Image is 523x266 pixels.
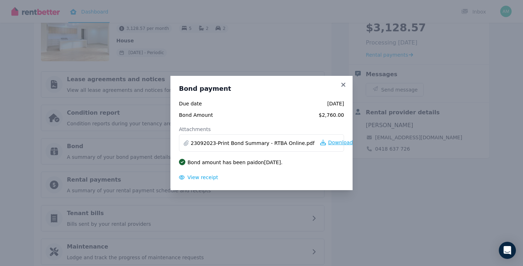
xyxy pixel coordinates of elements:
button: View receipt [179,174,218,181]
span: [DATE] [233,100,344,107]
a: Download [320,139,353,146]
span: Download [328,139,353,146]
div: Open Intercom Messenger [499,242,516,259]
a: 23092023-Print Bond Summary - RTBA Online.pdf [191,140,315,147]
h3: Bond payment [179,84,344,93]
span: View receipt [187,174,218,180]
span: Bond Amount [179,111,228,119]
p: Bond amount has been paid on [DATE] . [187,159,282,166]
dt: Attachments [179,126,344,133]
span: Due date [179,100,228,107]
span: $2,760.00 [233,111,344,119]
